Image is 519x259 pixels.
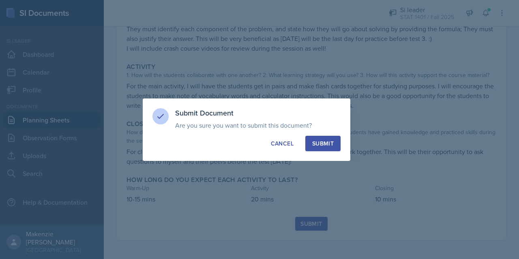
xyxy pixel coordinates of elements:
div: Submit [312,139,334,148]
p: Are you sure you want to submit this document? [175,121,341,129]
div: Cancel [271,139,294,148]
button: Submit [305,136,341,151]
button: Cancel [264,136,300,151]
h3: Submit Document [175,108,341,118]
